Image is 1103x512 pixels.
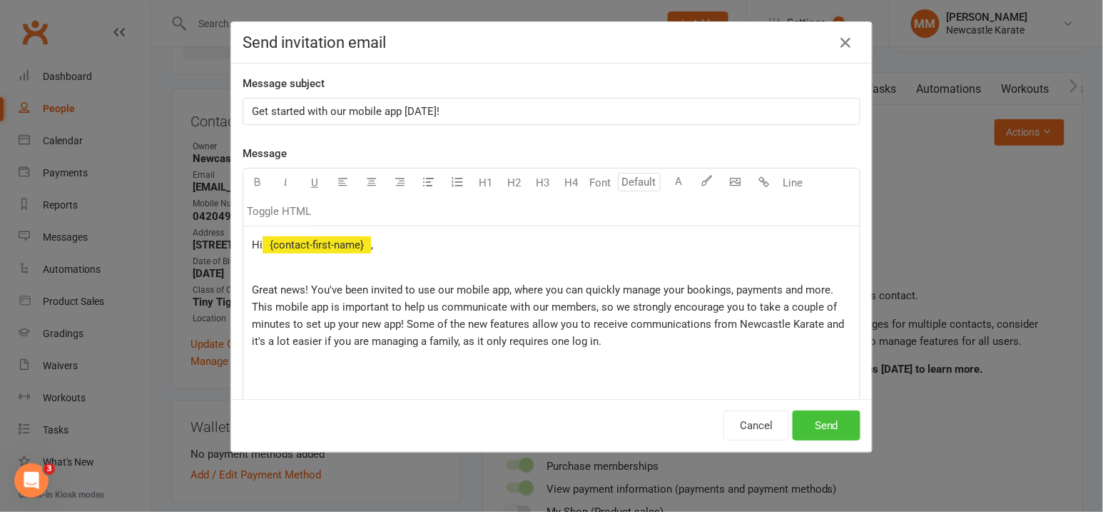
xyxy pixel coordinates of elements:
[793,411,860,441] button: Send
[529,169,557,197] button: H3
[723,411,789,441] button: Cancel
[252,105,439,118] span: Get started with our mobile app [DATE]!
[472,169,500,197] button: H1
[252,239,263,251] span: Hi
[243,197,315,226] button: Toggle HTML
[371,239,373,251] span: ,
[252,283,833,296] span: Great news! You've been invited to use our mobile app, where you can quickly manage your bookings...
[243,34,860,51] h4: Send invitation email
[618,173,661,191] input: Default
[664,169,693,197] button: A
[252,301,847,348] span: This mobile app is important to help us communicate with our members, so we strongly encourage yo...
[243,75,325,92] label: Message subject
[14,463,49,498] iframe: Intercom live chat
[500,169,529,197] button: H2
[557,169,586,197] button: H4
[586,169,614,197] button: Font
[835,31,858,54] button: Close
[300,169,329,197] button: U
[44,463,55,475] span: 3
[243,145,287,162] label: Message
[311,176,318,189] span: U
[778,169,807,197] button: Line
